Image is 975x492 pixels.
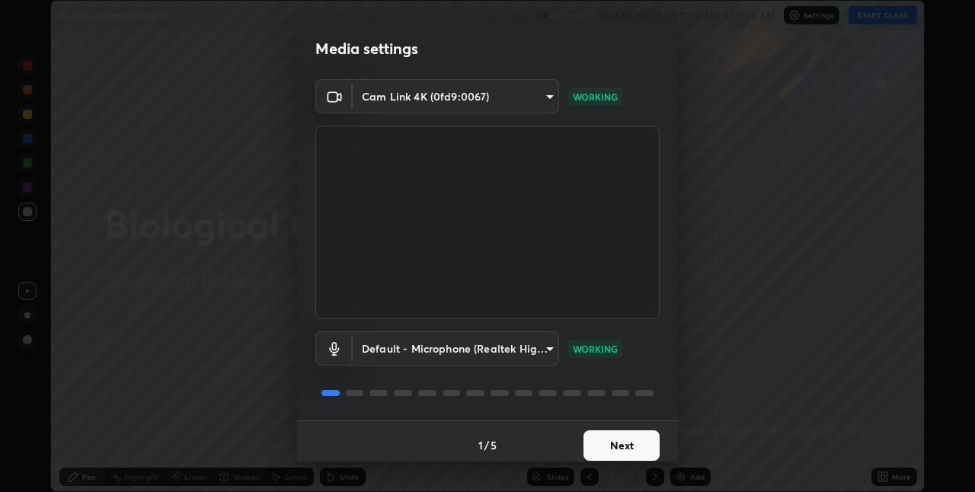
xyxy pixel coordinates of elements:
h4: 1 [478,437,483,453]
h4: 5 [491,437,497,453]
div: Cam Link 4K (0fd9:0067) [353,79,559,113]
button: Next [583,430,660,461]
h4: / [484,437,489,453]
h2: Media settings [315,39,418,59]
div: Cam Link 4K (0fd9:0067) [353,331,559,366]
p: WORKING [573,90,618,104]
p: WORKING [573,342,618,356]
